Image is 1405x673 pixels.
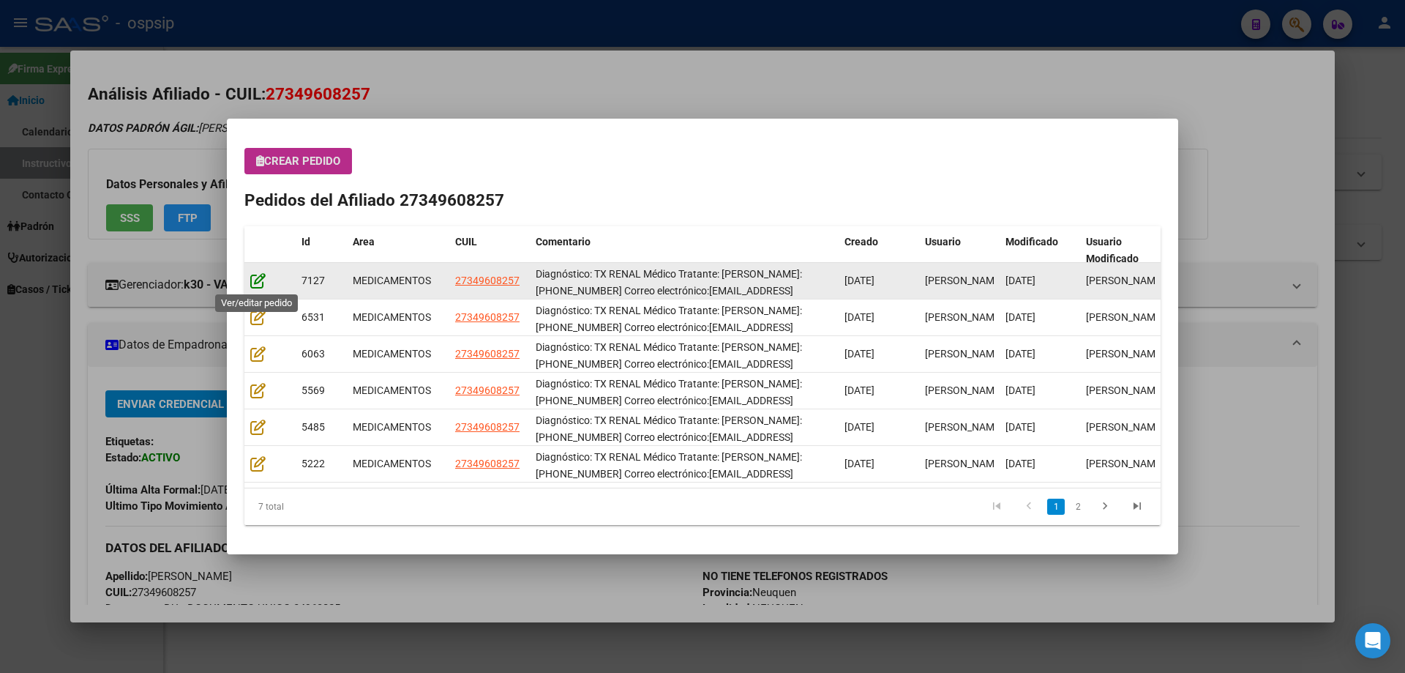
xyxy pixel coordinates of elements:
[1005,384,1035,396] span: [DATE]
[1123,499,1151,515] a: go to last page
[925,384,1003,396] span: [PERSON_NAME]
[925,348,1003,360] span: [PERSON_NAME]
[1047,499,1065,515] a: 1
[983,499,1011,515] a: go to first page
[1069,499,1087,515] a: 2
[919,226,1000,275] datatable-header-cell: Usuario
[353,458,431,469] span: MEDICAMENTOS
[353,275,431,286] span: MEDICAMENTOS
[925,421,1003,433] span: [PERSON_NAME]
[536,305,802,366] span: Diagnóstico: TX RENAL Médico Tratante: MELIDIO Teléfono: 2996550356 Correo electrónico:trasplante...
[925,275,1003,286] span: [PERSON_NAME]
[347,226,449,275] datatable-header-cell: Area
[536,236,591,248] span: Comentario
[536,268,802,330] span: Diagnóstico: TX RENAL Médico Tratante: MELIDIO Teléfono: 2996550356 Correo electrónico:trasplante...
[301,311,325,323] span: 6531
[536,341,802,387] span: Diagnóstico: TX RENAL Médico Tratante: MELIDIO Teléfono: 2996550356 Correo electrónico:trasplante...
[353,348,431,360] span: MEDICAMENTOS
[1086,275,1164,286] span: [PERSON_NAME]
[1005,236,1058,248] span: Modificado
[455,384,520,396] span: 27349608257
[1067,494,1089,519] li: page 2
[1086,348,1164,360] span: [PERSON_NAME]
[536,451,802,497] span: Diagnóstico: TX RENAL Médico Tratante: MELIDIO Teléfono: 2996550356 Correo electrónico:trasplante...
[301,348,325,360] span: 6063
[844,311,874,323] span: [DATE]
[925,311,1003,323] span: [PERSON_NAME]
[844,458,874,469] span: [DATE]
[1091,499,1119,515] a: go to next page
[301,384,325,396] span: 5569
[1005,311,1035,323] span: [DATE]
[1015,499,1043,515] a: go to previous page
[455,348,520,360] span: 27349608257
[844,348,874,360] span: [DATE]
[455,311,520,323] span: 27349608257
[536,378,802,423] span: Diagnóstico: TX RENAL Médico Tratante: MELIDIO Teléfono: 2996550356 Correo electrónico:trasplante...
[1086,421,1164,433] span: [PERSON_NAME]
[353,421,431,433] span: MEDICAMENTOS
[455,236,477,248] span: CUIL
[839,226,919,275] datatable-header-cell: Creado
[1355,623,1390,658] div: Open Intercom Messenger
[925,458,1003,469] span: [PERSON_NAME]
[1080,226,1161,275] datatable-header-cell: Usuario Modificado
[1086,384,1164,396] span: [PERSON_NAME]
[301,236,310,248] span: Id
[1005,348,1035,360] span: [DATE]
[844,275,874,286] span: [DATE]
[455,458,520,469] span: 27349608257
[1005,458,1035,469] span: [DATE]
[1000,226,1080,275] datatable-header-cell: Modificado
[844,384,874,396] span: [DATE]
[296,226,347,275] datatable-header-cell: Id
[353,384,431,396] span: MEDICAMENTOS
[449,226,530,275] datatable-header-cell: CUIL
[1086,458,1164,469] span: [PERSON_NAME]
[301,421,325,433] span: 5485
[925,236,961,248] span: Usuario
[244,148,352,174] button: Crear Pedido
[455,421,520,433] span: 27349608257
[244,188,1161,213] h2: Pedidos del Afiliado 27349608257
[1005,275,1035,286] span: [DATE]
[1086,311,1164,323] span: [PERSON_NAME]
[353,236,375,248] span: Area
[530,226,839,275] datatable-header-cell: Comentario
[244,488,425,525] div: 7 total
[256,155,340,168] span: Crear Pedido
[844,236,878,248] span: Creado
[353,311,431,323] span: MEDICAMENTOS
[455,275,520,286] span: 27349608257
[301,275,325,286] span: 7127
[301,458,325,469] span: 5222
[1086,236,1139,264] span: Usuario Modificado
[536,414,802,460] span: Diagnóstico: TX RENAL Médico Tratante: MELIDIO Teléfono: 2996550356 Correo electrónico:trasplante...
[1005,421,1035,433] span: [DATE]
[844,421,874,433] span: [DATE]
[1045,494,1067,519] li: page 1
